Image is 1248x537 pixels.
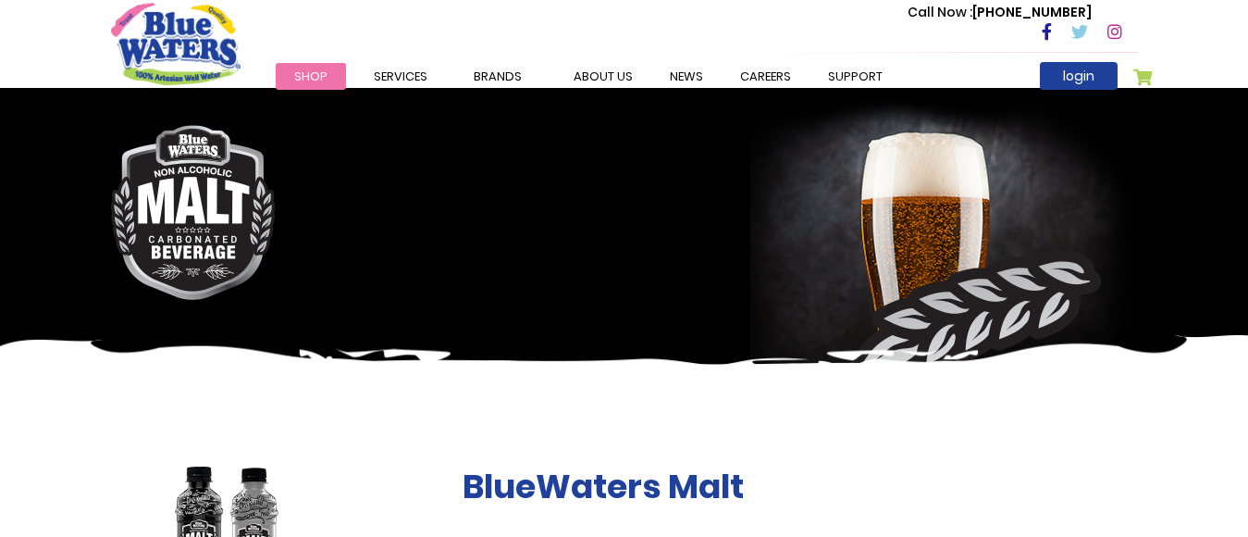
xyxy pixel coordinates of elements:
[555,63,651,90] a: about us
[651,63,722,90] a: News
[276,63,346,90] a: Shop
[111,3,241,84] a: store logo
[474,68,522,85] span: Brands
[455,63,540,90] a: Brands
[809,63,901,90] a: support
[722,63,809,90] a: careers
[1040,62,1118,90] a: login
[908,3,972,21] span: Call Now :
[111,125,276,300] img: malt-logo.png
[355,63,446,90] a: Services
[374,68,427,85] span: Services
[908,3,1092,22] p: [PHONE_NUMBER]
[750,97,1152,418] img: malt-banner-right.png
[294,68,327,85] span: Shop
[463,467,1138,506] h2: BlueWaters Malt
